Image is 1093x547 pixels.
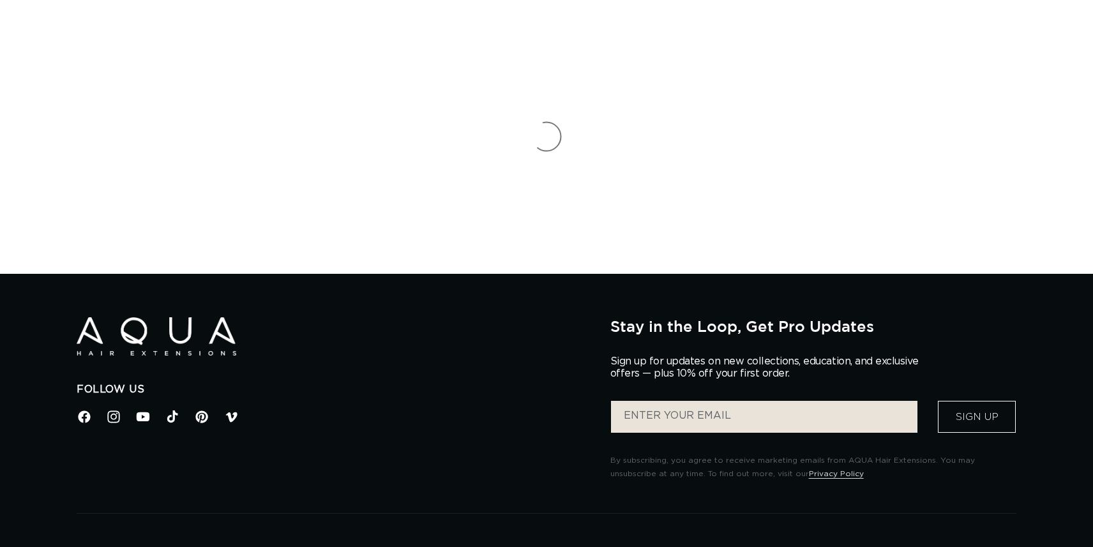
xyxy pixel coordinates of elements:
[938,401,1016,433] button: Sign Up
[610,356,930,380] p: Sign up for updates on new collections, education, and exclusive offers — plus 10% off your first...
[77,317,236,356] img: Aqua Hair Extensions
[77,383,591,396] h2: Follow Us
[610,317,1016,335] h2: Stay in the Loop, Get Pro Updates
[610,454,1016,481] p: By subscribing, you agree to receive marketing emails from AQUA Hair Extensions. You may unsubscr...
[809,470,864,477] a: Privacy Policy
[611,401,917,433] input: ENTER YOUR EMAIL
